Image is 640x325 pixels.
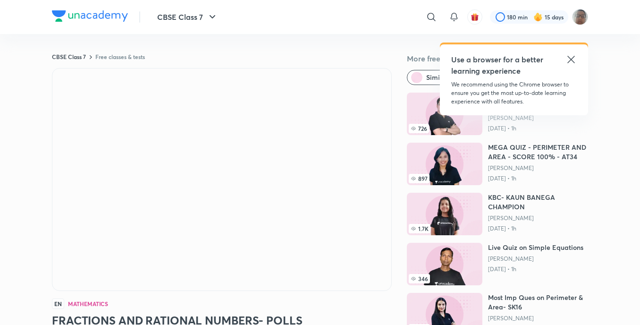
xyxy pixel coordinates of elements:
[488,164,588,172] a: [PERSON_NAME]
[488,225,588,232] p: [DATE] • 1h
[52,53,86,60] a: CBSE Class 7
[467,9,482,25] button: avatar
[572,9,588,25] img: Vinayak Mishra
[451,54,545,77] h5: Use a browser for a better learning experience
[409,274,430,283] span: 346
[426,73,472,82] span: Similar classes
[488,293,588,312] h6: Most Imp Ques on Perimeter & Area- SK16
[409,174,429,183] span: 897
[488,125,588,132] p: [DATE] • 1h
[95,53,145,60] a: Free classes & tests
[533,12,543,22] img: streak
[409,224,430,233] span: 1.7K
[407,53,588,64] h5: More free classes
[52,10,128,24] a: Company Logo
[488,175,588,182] p: [DATE] • 1h
[488,315,588,322] a: [PERSON_NAME]
[488,265,583,273] p: [DATE] • 1h
[488,243,583,252] h6: Live Quiz on Simple Equations
[407,70,480,85] button: Similar classes
[488,214,588,222] a: [PERSON_NAME]
[52,299,64,309] span: EN
[471,13,479,21] img: avatar
[409,124,429,133] span: 726
[488,193,588,212] h6: KBC- KAUN BANEGA CHAMPION
[52,10,128,22] img: Company Logo
[68,301,108,307] h4: Mathematics
[451,80,577,106] p: We recommend using the Chrome browser to ensure you get the most up-to-date learning experience w...
[488,114,588,122] a: [PERSON_NAME]
[488,255,583,263] a: [PERSON_NAME]
[52,68,391,291] iframe: Class
[488,143,588,162] h6: MEGA QUIZ - PERIMETER AND AREA - SCORE 100% - AT34
[152,8,224,26] button: CBSE Class 7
